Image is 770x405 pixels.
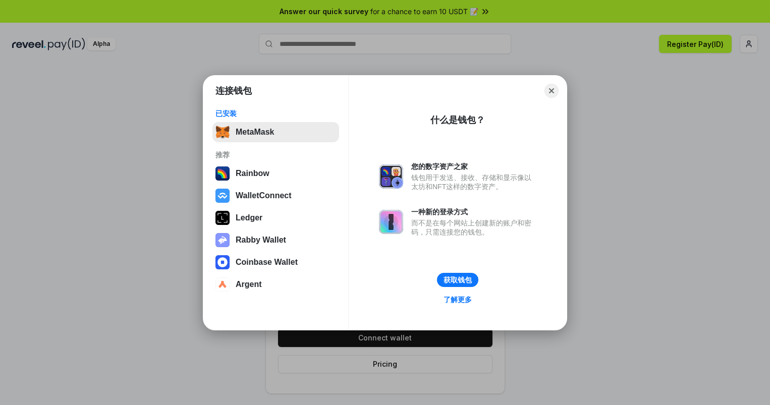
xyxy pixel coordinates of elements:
img: svg+xml,%3Csvg%20width%3D%2228%22%20height%3D%2228%22%20viewBox%3D%220%200%2028%2028%22%20fill%3D... [215,189,230,203]
div: Argent [236,280,262,289]
button: Coinbase Wallet [212,252,339,272]
button: MetaMask [212,122,339,142]
button: Close [544,84,559,98]
div: 您的数字资产之家 [411,162,536,171]
img: svg+xml,%3Csvg%20xmlns%3D%22http%3A%2F%2Fwww.w3.org%2F2000%2Fsvg%22%20fill%3D%22none%22%20viewBox... [379,164,403,189]
img: svg+xml,%3Csvg%20xmlns%3D%22http%3A%2F%2Fwww.w3.org%2F2000%2Fsvg%22%20width%3D%2228%22%20height%3... [215,211,230,225]
img: svg+xml,%3Csvg%20xmlns%3D%22http%3A%2F%2Fwww.w3.org%2F2000%2Fsvg%22%20fill%3D%22none%22%20viewBox... [215,233,230,247]
button: 获取钱包 [437,273,478,287]
div: MetaMask [236,128,274,137]
button: Argent [212,274,339,295]
button: Rainbow [212,163,339,184]
div: 钱包用于发送、接收、存储和显示像以太坊和NFT这样的数字资产。 [411,173,536,191]
button: WalletConnect [212,186,339,206]
div: 获取钱包 [444,275,472,284]
img: svg+xml,%3Csvg%20xmlns%3D%22http%3A%2F%2Fwww.w3.org%2F2000%2Fsvg%22%20fill%3D%22none%22%20viewBox... [379,210,403,234]
div: 了解更多 [444,295,472,304]
img: svg+xml,%3Csvg%20width%3D%22120%22%20height%3D%22120%22%20viewBox%3D%220%200%20120%20120%22%20fil... [215,166,230,181]
div: 而不是在每个网站上创建新的账户和密码，只需连接您的钱包。 [411,218,536,237]
button: Ledger [212,208,339,228]
button: Rabby Wallet [212,230,339,250]
div: 推荐 [215,150,336,159]
a: 了解更多 [437,293,478,306]
div: Ledger [236,213,262,222]
div: Rainbow [236,169,269,178]
div: Coinbase Wallet [236,258,298,267]
div: 已安装 [215,109,336,118]
div: 什么是钱包？ [430,114,485,126]
img: svg+xml,%3Csvg%20fill%3D%22none%22%20height%3D%2233%22%20viewBox%3D%220%200%2035%2033%22%20width%... [215,125,230,139]
img: svg+xml,%3Csvg%20width%3D%2228%22%20height%3D%2228%22%20viewBox%3D%220%200%2028%2028%22%20fill%3D... [215,255,230,269]
div: 一种新的登录方式 [411,207,536,216]
div: Rabby Wallet [236,236,286,245]
div: WalletConnect [236,191,292,200]
img: svg+xml,%3Csvg%20width%3D%2228%22%20height%3D%2228%22%20viewBox%3D%220%200%2028%2028%22%20fill%3D... [215,277,230,292]
h1: 连接钱包 [215,85,252,97]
